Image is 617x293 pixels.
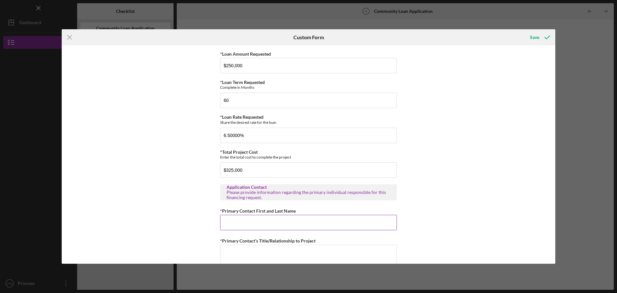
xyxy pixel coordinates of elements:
label: *Primary Contact First and Last Name [220,208,296,214]
label: *Loan Term Requested [220,79,265,85]
label: *Primary Contact’s Title/Relationship to Project [220,238,316,243]
label: *Loan Amount Requested [220,51,271,57]
div: Share the desired rate for the loan [220,120,397,125]
div: Complete in Months [220,85,397,90]
div: Please provide information regarding the primary individual responsible for this financing request. [227,190,390,200]
label: *Loan Rate Requested [220,114,264,120]
label: *Total Project Cost [220,149,258,155]
div: Application Contact [227,185,390,190]
button: Save [523,31,555,44]
div: Enter the total cost to complete the project [220,155,397,160]
h6: Custom Form [293,34,324,40]
div: Save [530,31,539,44]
